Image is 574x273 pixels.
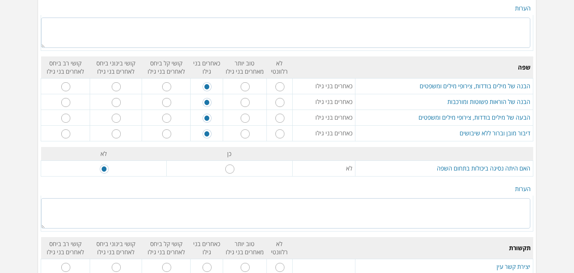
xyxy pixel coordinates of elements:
td: כאחרים בני גילו [191,56,223,79]
td: לא רלוונטי [266,56,292,79]
td: לא רלוונטי [266,237,292,259]
td: לא [41,147,167,161]
td: הערות [41,182,533,196]
td: קושי רב ביחס לאחרים בני גילו [41,56,90,79]
td: כאחרים בני גילו [292,94,355,110]
td: טוב יותר מאחרים בני גילו [223,56,266,79]
td: הבנה של מילים בודדות, צירופי מילים ומשפטים [355,78,533,94]
td: כאחרים בני גילו [191,237,223,259]
td: הבנה של הוראות פשוטות ומורכבות [355,94,533,110]
td: הערות [41,1,533,15]
td: כן [167,147,292,161]
td: טוב יותר מאחרים בני גילו [223,237,266,259]
td: כאחרים בני גילו [292,125,355,141]
td: כאחרים בני גילו [292,110,355,125]
td: תקשורת [355,237,533,259]
td: דיבור מובן וברור ללא שיבושים [355,125,533,141]
td: האם היתה נסיגה ביכולות בתחום השפה [355,160,533,176]
td: קושי בינוני ביחס לאחרים בני גילו [90,237,142,259]
td: לא [292,160,355,176]
td: קושי בינוני ביחס לאחרים בני גילו [90,56,142,79]
td: קושי קל ביחס לאחרים בני גילו [142,56,191,79]
td: הבעה של מילים בודדות, צירופי מילים ומשפטים [355,110,533,125]
td: קושי רב ביחס לאחרים בני גילו [41,237,90,259]
td: קושי קל ביחס לאחרים בני גילו [142,237,191,259]
td: שפה [355,56,533,79]
td: כאחרים בני גילו [292,78,355,94]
